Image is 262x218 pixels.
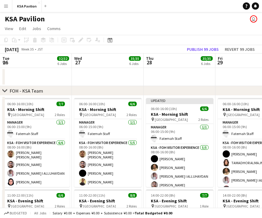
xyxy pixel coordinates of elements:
button: Publish 99 jobs [184,45,221,53]
app-user-avatar: Isra Alsharyofi [250,15,257,23]
div: 6 Jobs [129,61,141,66]
span: Tue [2,56,9,61]
app-job-card: 06:00-16:00 (10h)6/6KSA - Morning Shift [GEOGRAPHIC_DATA]2 RolesManager1/106:00-15:00 (9h)Fatemah... [74,98,142,187]
span: 06:00-16:00 (10h) [151,106,177,111]
a: Jobs [30,25,44,32]
span: 2 Roles [55,112,65,117]
span: Budgeted [10,211,27,215]
app-card-role: KSA - FOH Visitor Experience5/508:00-16:00 (8h)[PERSON_NAME] [PERSON_NAME][PERSON_NAME][PERSON_NA... [74,140,142,197]
span: [GEOGRAPHIC_DATA] [11,112,44,117]
app-card-role: KSA - FOH Visitor Experience6/608:00-16:00 (8h)[PERSON_NAME] [PERSON_NAME][PERSON_NAME][PERSON_NA... [2,140,70,205]
span: Jobs [32,26,41,31]
span: 35/35 [129,56,141,61]
span: [GEOGRAPHIC_DATA] [11,204,44,208]
span: [GEOGRAPHIC_DATA] [155,117,188,122]
span: 11:00-22:00 (11h) [7,193,33,198]
button: KSA Pavilion [12,0,42,12]
span: [GEOGRAPHIC_DATA] [83,112,116,117]
span: 2 Roles [198,117,209,122]
span: 6/6 [128,102,137,106]
span: 7/7 [200,193,209,198]
span: 28 [145,59,154,66]
span: 14:00-22:00 (8h) [151,193,175,198]
div: FOH - KSA Team [10,88,43,94]
span: 29 [217,59,223,66]
div: Updated [146,98,213,103]
button: Budgeted [3,210,28,216]
span: [GEOGRAPHIC_DATA] [227,204,260,208]
span: 11:00-22:00 (11h) [79,193,105,198]
h3: KSA - Morning Shift [146,112,213,117]
a: View [2,25,16,32]
span: [GEOGRAPHIC_DATA] [155,204,188,208]
div: Salary ¥0.00 + Expenses ¥0.00 + Subsistence ¥0.00 = [53,211,172,215]
span: 2 Roles [55,204,65,208]
span: 06:00-16:00 (10h) [223,102,249,106]
span: Thu [146,56,154,61]
span: 6/6 [56,193,65,198]
h1: KSA Pavilion [5,14,45,23]
span: Total Budgeted ¥0.00 [135,211,172,215]
app-job-card: Updated06:00-16:00 (10h)6/6KSA - Morning Shift [GEOGRAPHIC_DATA]2 RolesManager1/106:00-15:00 (9h)... [146,98,213,187]
span: 06:00-16:00 (10h) [79,102,105,106]
h3: KSA - Morning Shift [74,107,142,112]
a: Comms [45,25,63,32]
h3: KSA - Evening Shift [146,198,213,204]
button: Revert 99 jobs [222,45,257,53]
div: [DATE] [5,46,19,52]
span: Week 35 [20,47,35,51]
span: 26 [2,59,9,66]
span: [GEOGRAPHIC_DATA] [83,204,116,208]
span: Fri [218,56,223,61]
app-card-role: Manager1/106:00-15:00 (9h)Fatemah Staff [2,119,70,140]
span: 14:00-22:00 (8h) [223,193,247,198]
span: 35/35 [201,56,213,61]
span: 6/6 [200,106,209,111]
h3: KSA - Evening Shift [74,198,142,204]
span: 32/32 [57,56,69,61]
span: 2 Roles [126,112,137,117]
span: 2 Roles [126,204,137,208]
span: Edit [19,26,26,31]
span: All jobs [33,211,47,215]
span: 8/8 [128,193,137,198]
span: 06:00-16:00 (10h) [7,102,33,106]
app-card-role: KSA - FOH Visitor Experience5/508:00-16:00 (8h)[PERSON_NAME][PERSON_NAME][PERSON_NAME] I ALLUHAYD... [146,144,213,200]
div: JST [37,47,43,51]
span: Wed [74,56,82,61]
a: Edit [17,25,29,32]
span: 7/7 [56,102,65,106]
span: View [5,26,13,31]
h3: KSA - Evening Shift [2,198,70,204]
span: 27 [73,59,82,66]
h3: KSA - Morning Shift [2,107,70,112]
app-card-role: Manager1/106:00-15:00 (9h)Fatemah Staff [146,124,213,144]
app-job-card: 06:00-16:00 (10h)7/7KSA - Morning Shift [GEOGRAPHIC_DATA]2 RolesManager1/106:00-15:00 (9h)Fatemah... [2,98,70,187]
div: 6 Jobs [57,61,69,66]
div: 6 Jobs [201,61,212,66]
app-card-role: Manager1/106:00-15:00 (9h)Fatemah Staff [74,119,142,140]
span: [GEOGRAPHIC_DATA] [227,112,260,117]
span: Comms [47,26,61,31]
span: 1 Role [200,204,209,208]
